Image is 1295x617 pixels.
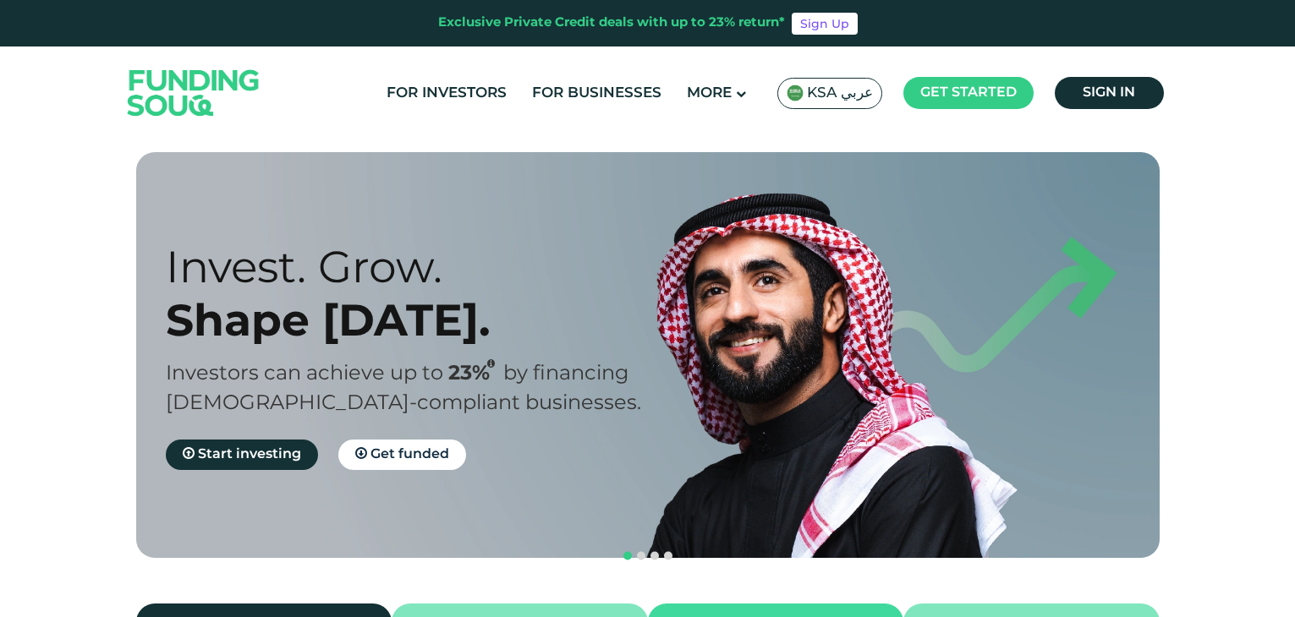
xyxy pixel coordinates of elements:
div: Exclusive Private Credit deals with up to 23% return* [438,14,785,33]
button: navigation [661,549,675,563]
a: Get funded [338,440,466,470]
div: Shape [DATE]. [166,293,678,347]
button: navigation [648,549,661,563]
a: For Investors [382,79,511,107]
a: Sign in [1055,77,1164,109]
span: Start investing [198,448,301,461]
a: Sign Up [792,13,858,35]
button: navigation [621,549,634,563]
i: 23% IRR (expected) ~ 15% Net yield (expected) [487,359,495,369]
a: For Businesses [528,79,666,107]
img: SA Flag [787,85,804,101]
span: Investors can achieve up to [166,364,443,384]
span: More [687,86,732,101]
span: Get started [920,86,1017,99]
button: navigation [634,549,648,563]
span: KSA عربي [807,84,873,103]
span: Sign in [1083,86,1135,99]
img: Logo [111,50,277,135]
span: 23% [448,364,503,384]
a: Start investing [166,440,318,470]
span: Get funded [370,448,449,461]
div: Invest. Grow. [166,240,678,293]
